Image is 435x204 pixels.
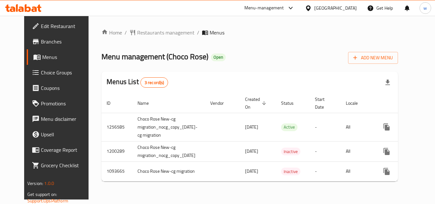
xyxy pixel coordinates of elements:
[341,161,374,181] td: All
[101,29,398,36] nav: breadcrumb
[132,141,205,161] td: Choco Rose New-cg migration_nocg_copy_[DATE]
[44,179,54,188] span: 1.0.0
[41,100,92,107] span: Promotions
[141,80,168,86] span: 3 record(s)
[27,158,97,173] a: Grocery Checklist
[379,164,394,179] button: more
[310,113,341,141] td: -
[27,179,43,188] span: Version:
[348,52,398,64] button: Add New Menu
[379,119,394,135] button: more
[27,111,97,127] a: Menu disclaimer
[314,5,357,12] div: [GEOGRAPHIC_DATA]
[27,80,97,96] a: Coupons
[132,161,205,181] td: Choco Rose New-cg migration
[310,161,341,181] td: -
[245,167,258,175] span: [DATE]
[353,54,393,62] span: Add New Menu
[315,95,333,111] span: Start Date
[101,49,208,64] span: Menu management ( Choco Rose )
[27,190,57,199] span: Get support on:
[244,4,284,12] div: Menu-management
[137,99,157,107] span: Name
[210,99,232,107] span: Vendor
[281,148,300,155] span: Inactive
[341,113,374,141] td: All
[42,53,92,61] span: Menus
[379,144,394,159] button: more
[210,29,224,36] span: Menus
[132,113,205,141] td: Choco Rose New-cg migration_nocg_copy_[DATE]-cg migration
[211,53,226,61] div: Open
[310,141,341,161] td: -
[281,168,300,175] span: Inactive
[27,34,97,49] a: Branches
[41,131,92,138] span: Upsell
[341,141,374,161] td: All
[101,113,132,141] td: 1256585
[394,164,410,179] button: Change Status
[107,77,168,88] h2: Menus List
[101,141,132,161] td: 1200289
[27,18,97,34] a: Edit Restaurant
[27,96,97,111] a: Promotions
[129,29,194,36] a: Restaurants management
[125,29,127,36] li: /
[211,54,226,60] span: Open
[41,38,92,45] span: Branches
[27,49,97,65] a: Menus
[394,119,410,135] button: Change Status
[245,95,268,111] span: Created On
[27,142,97,158] a: Coverage Report
[101,161,132,181] td: 1093665
[281,123,298,131] span: Active
[380,75,395,90] div: Export file
[197,29,199,36] li: /
[41,115,92,123] span: Menu disclaimer
[27,127,97,142] a: Upsell
[27,65,97,80] a: Choice Groups
[346,99,366,107] span: Locale
[281,99,302,107] span: Status
[41,69,92,76] span: Choice Groups
[423,5,427,12] span: w
[394,144,410,159] button: Change Status
[137,29,194,36] span: Restaurants management
[101,29,122,36] a: Home
[245,147,258,155] span: [DATE]
[140,77,168,88] div: Total records count
[107,99,119,107] span: ID
[245,123,258,131] span: [DATE]
[41,84,92,92] span: Coupons
[41,161,92,169] span: Grocery Checklist
[41,146,92,154] span: Coverage Report
[41,22,92,30] span: Edit Restaurant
